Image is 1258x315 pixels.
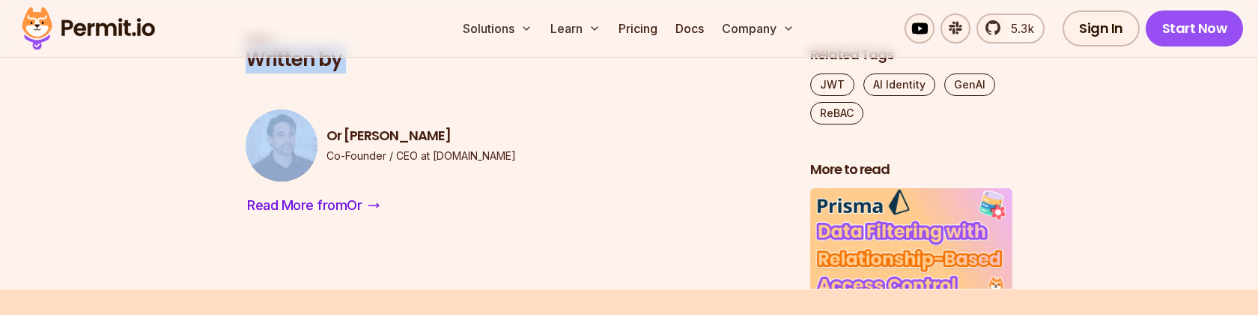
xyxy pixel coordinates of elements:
[810,188,1012,302] img: Prisma ORM Data Filtering with ReBAC
[326,148,516,163] p: Co-Founder / CEO at [DOMAIN_NAME]
[1146,10,1244,46] a: Start Now
[810,102,863,124] a: ReBAC
[944,73,995,96] a: GenAI
[544,13,607,43] button: Learn
[457,13,538,43] button: Solutions
[810,160,1012,179] h2: More to read
[326,127,516,145] h3: Or [PERSON_NAME]
[863,73,935,96] a: AI Identity
[246,193,381,217] a: Read More fromOr
[1002,19,1034,37] span: 5.3k
[716,13,800,43] button: Company
[669,13,710,43] a: Docs
[246,109,317,181] img: Or Weis
[1063,10,1140,46] a: Sign In
[247,195,362,216] span: Read More from Or
[15,3,162,54] img: Permit logo
[810,73,854,96] a: JWT
[613,13,663,43] a: Pricing
[976,13,1045,43] a: 5.3k
[246,46,786,73] h2: Written by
